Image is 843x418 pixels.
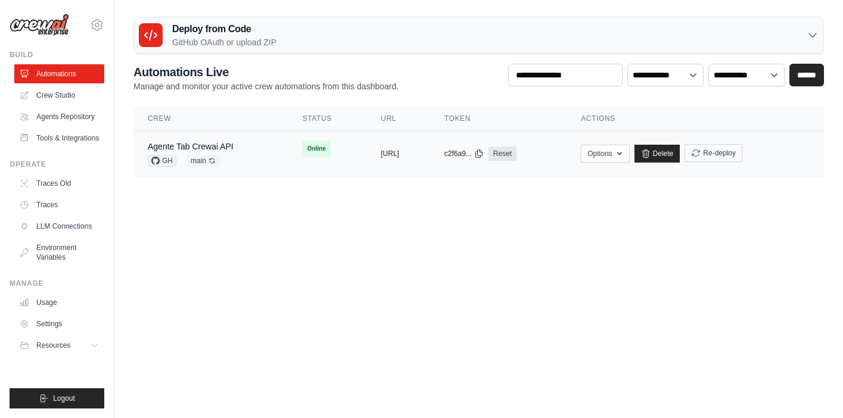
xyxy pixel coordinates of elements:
a: Tools & Integrations [14,129,104,148]
th: URL [366,107,430,131]
button: c2f6a9... [444,149,484,158]
a: LLM Connections [14,217,104,236]
a: Traces [14,195,104,214]
span: main [186,155,220,167]
th: Crew [133,107,288,131]
a: Environment Variables [14,238,104,267]
div: Manage [10,279,104,288]
th: Actions [567,107,824,131]
span: Online [303,141,331,157]
a: Usage [14,293,104,312]
span: Logout [53,394,75,403]
div: Build [10,50,104,60]
a: Traces Old [14,174,104,193]
p: Manage and monitor your active crew automations from this dashboard. [133,80,399,92]
p: GitHub OAuth or upload ZIP [172,36,276,48]
th: Status [288,107,367,131]
a: Agents Repository [14,107,104,126]
a: Settings [14,314,104,333]
a: Crew Studio [14,86,104,105]
h3: Deploy from Code [172,22,276,36]
a: Reset [489,146,517,161]
button: Options [581,145,629,163]
button: Re-deploy [685,144,742,162]
th: Token [430,107,567,131]
div: Operate [10,160,104,169]
img: Logo [10,14,69,36]
button: Resources [14,336,104,355]
a: Delete [634,145,680,163]
a: Automations [14,64,104,83]
span: GH [148,155,176,167]
span: Resources [36,341,70,350]
a: Agente Tab Crewai API [148,142,234,151]
h2: Automations Live [133,64,399,80]
button: Logout [10,388,104,408]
